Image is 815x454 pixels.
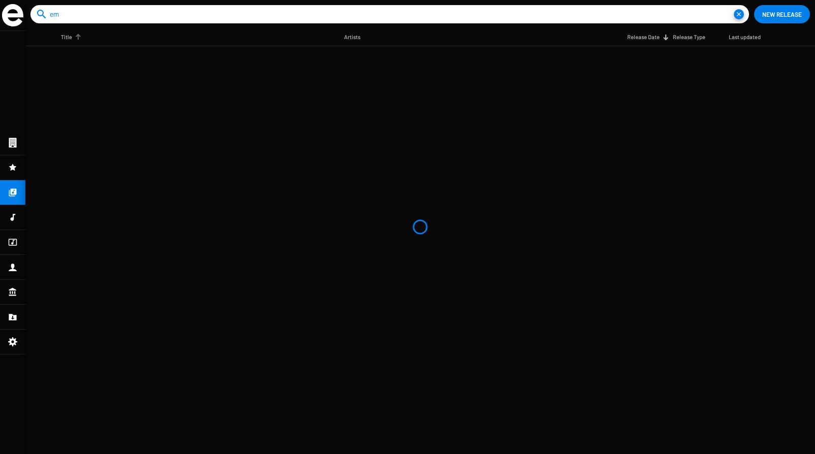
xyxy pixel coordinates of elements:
button: Clear [734,9,744,19]
button: New Release [754,5,810,23]
div: Release Date [627,32,660,42]
input: Search Releases... [50,5,734,23]
img: grand-sigle.svg [2,4,23,26]
div: Last updated [729,32,761,42]
div: Title [61,32,72,42]
div: Title [61,32,81,42]
div: Artists [344,32,369,42]
mat-icon: search [36,8,48,20]
div: Release Date [627,32,669,42]
mat-icon: close [734,9,744,19]
span: New Release [762,5,802,23]
div: Release Type [673,32,715,42]
div: Artists [344,32,360,42]
div: Release Type [673,32,705,42]
div: Last updated [729,32,770,42]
